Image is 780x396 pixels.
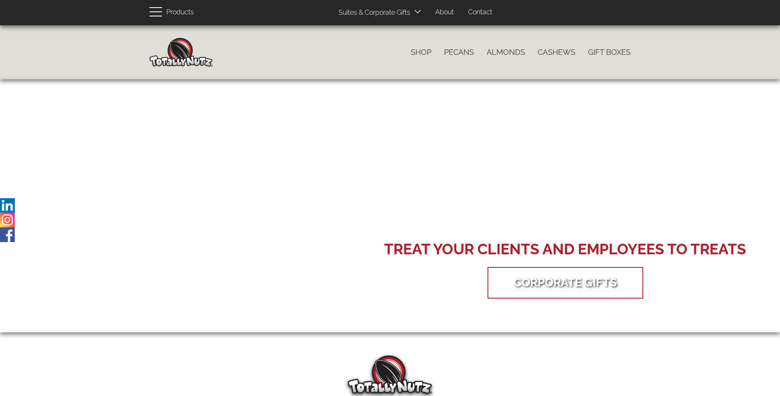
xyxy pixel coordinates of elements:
[480,43,531,61] a: Almonds
[166,6,194,19] span: Products
[404,43,438,61] a: Shop
[332,5,413,21] a: Suites & Corporate Gifts
[149,38,213,67] img: Home
[384,239,746,260] div: Treat your Clients and Employees to Treats
[582,43,637,61] a: Gift Boxes
[462,4,498,21] a: Contact
[531,43,582,61] a: Cashews
[438,43,480,61] a: Pecans
[429,4,460,21] a: About
[501,269,630,296] a: Corporate Gifts
[348,356,432,394] img: Totally Nutz Logo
